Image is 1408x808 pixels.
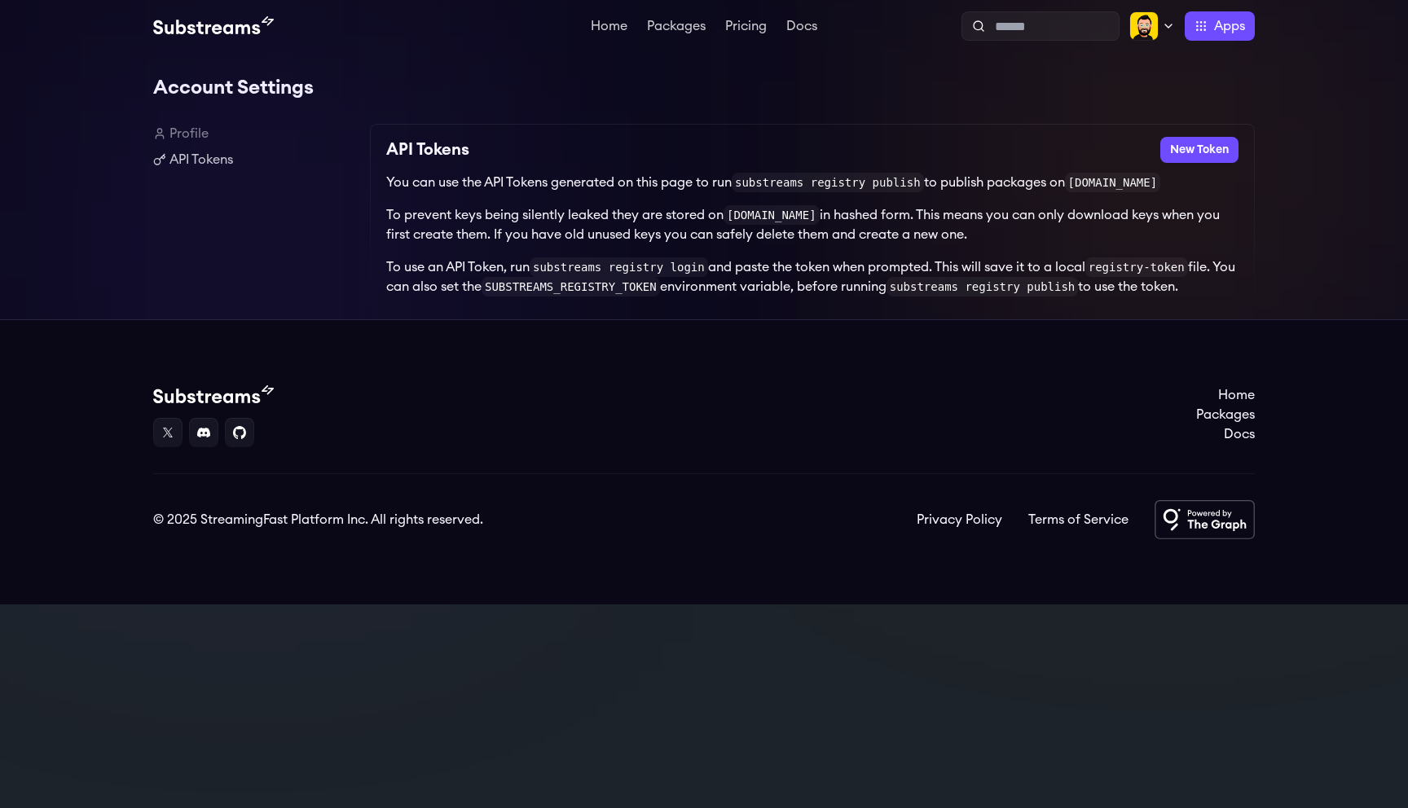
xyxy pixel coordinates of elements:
[153,72,1255,104] h1: Account Settings
[153,124,357,143] a: Profile
[153,150,357,169] a: API Tokens
[482,277,660,296] code: SUBSTREAMS_REGISTRY_TOKEN
[153,385,274,405] img: Substream's logo
[153,510,483,529] div: © 2025 StreamingFast Platform Inc. All rights reserved.
[917,510,1002,529] a: Privacy Policy
[530,257,708,277] code: substreams registry login
[887,277,1079,296] code: substreams registry publish
[783,20,821,36] a: Docs
[1160,137,1239,163] button: New Token
[732,173,924,192] code: substreams registry publish
[724,205,820,225] code: [DOMAIN_NAME]
[587,20,631,36] a: Home
[386,257,1239,296] p: To use an API Token, run and paste the token when prompted. This will save it to a local file. Yo...
[386,137,469,163] h2: API Tokens
[1196,424,1255,444] a: Docs
[644,20,709,36] a: Packages
[1129,11,1159,41] img: Profile
[1065,173,1161,192] code: [DOMAIN_NAME]
[722,20,770,36] a: Pricing
[1196,385,1255,405] a: Home
[153,16,274,36] img: Substream's logo
[1028,510,1129,529] a: Terms of Service
[386,173,1239,192] p: You can use the API Tokens generated on this page to run to publish packages on
[386,205,1239,244] p: To prevent keys being silently leaked they are stored on in hashed form. This means you can only ...
[1214,16,1245,36] span: Apps
[1155,500,1255,539] img: Powered by The Graph
[1196,405,1255,424] a: Packages
[1085,257,1188,277] code: registry-token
